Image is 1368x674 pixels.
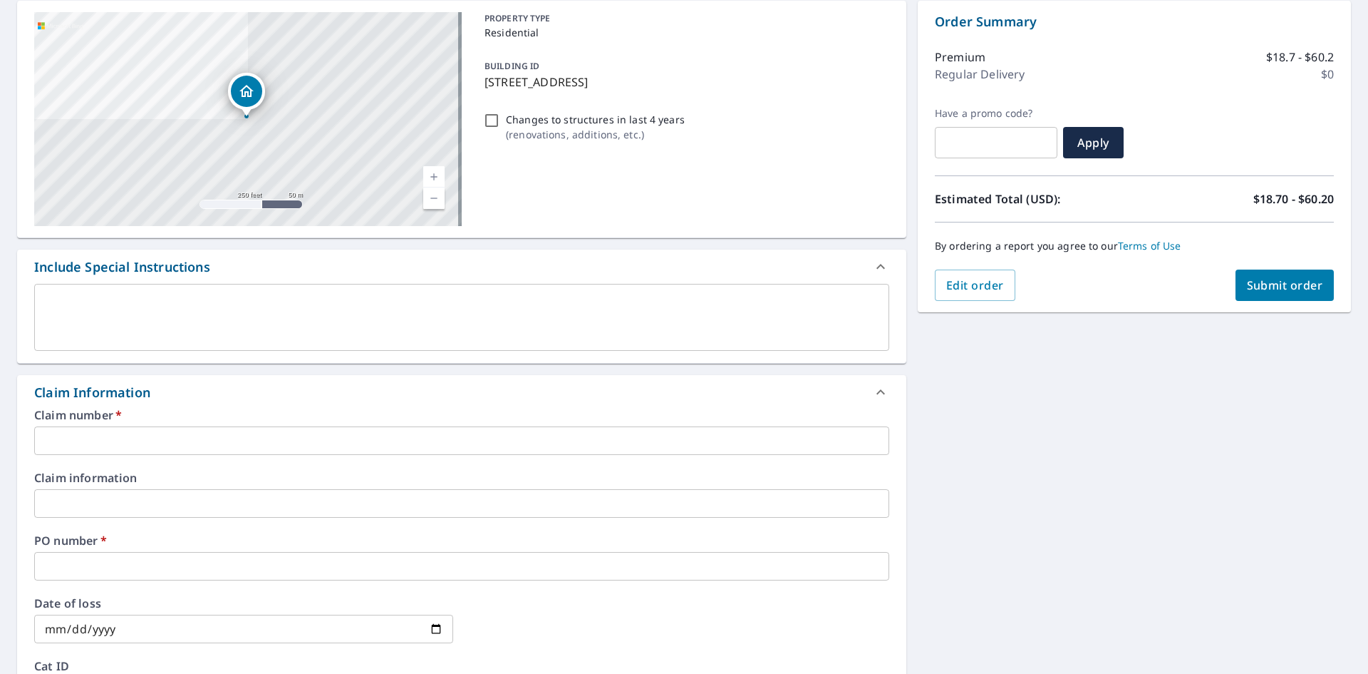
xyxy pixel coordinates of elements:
p: [STREET_ADDRESS] [484,73,883,91]
label: Cat ID [34,660,889,672]
div: Include Special Instructions [34,257,210,277]
p: Regular Delivery [935,66,1025,83]
button: Submit order [1235,270,1335,301]
label: PO number [34,535,889,546]
a: Current Level 17, Zoom Out [423,188,445,209]
div: Claim Information [34,383,150,402]
p: Premium [935,48,985,66]
div: Dropped pin, building 1, Residential property, 81 Last St Fall River, MA 02724 [228,73,265,117]
p: $0 [1321,66,1334,83]
label: Claim number [34,409,889,421]
label: Have a promo code? [935,107,1057,120]
button: Apply [1063,127,1124,158]
p: By ordering a report you agree to our [935,240,1334,252]
p: Residential [484,25,883,40]
p: BUILDING ID [484,60,539,72]
p: Changes to structures in last 4 years [506,112,685,127]
div: Claim Information [17,375,906,409]
p: PROPERTY TYPE [484,12,883,25]
p: $18.7 - $60.2 [1266,48,1334,66]
label: Claim information [34,472,889,484]
p: $18.70 - $60.20 [1253,190,1334,208]
span: Submit order [1247,277,1323,293]
p: ( renovations, additions, etc. ) [506,127,685,142]
p: Estimated Total (USD): [935,190,1134,208]
a: Current Level 17, Zoom In [423,166,445,188]
div: Include Special Instructions [17,250,906,284]
a: Terms of Use [1118,239,1181,252]
p: Order Summary [935,12,1334,31]
span: Apply [1074,135,1112,150]
label: Date of loss [34,598,453,609]
span: Edit order [946,277,1004,293]
button: Edit order [935,270,1015,301]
